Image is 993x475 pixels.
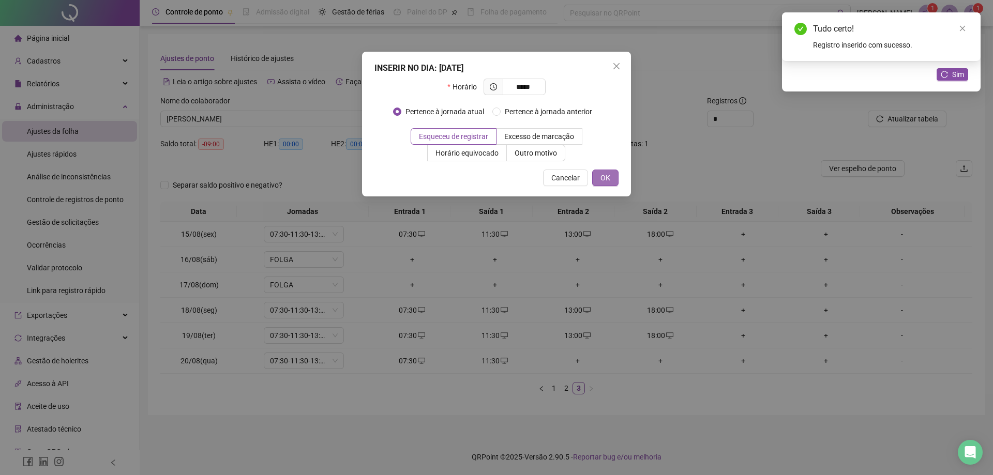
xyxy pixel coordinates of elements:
[515,149,557,157] span: Outro motivo
[543,170,588,186] button: Cancelar
[592,170,619,186] button: OK
[958,440,983,465] div: Open Intercom Messenger
[813,23,968,35] div: Tudo certo!
[401,106,488,117] span: Pertence à jornada atual
[959,25,966,32] span: close
[952,69,964,80] span: Sim
[419,132,488,141] span: Esqueceu de registrar
[490,83,497,90] span: clock-circle
[937,68,968,81] button: Sim
[504,132,574,141] span: Excesso de marcação
[501,106,596,117] span: Pertence à jornada anterior
[374,62,619,74] div: INSERIR NO DIA : [DATE]
[813,39,968,51] div: Registro inserido com sucesso.
[600,172,610,183] span: OK
[612,62,621,70] span: close
[435,149,499,157] span: Horário equivocado
[957,23,968,34] a: Close
[794,23,807,35] span: check-circle
[447,79,483,95] label: Horário
[608,58,625,74] button: Close
[941,71,948,78] span: reload
[551,172,580,183] span: Cancelar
